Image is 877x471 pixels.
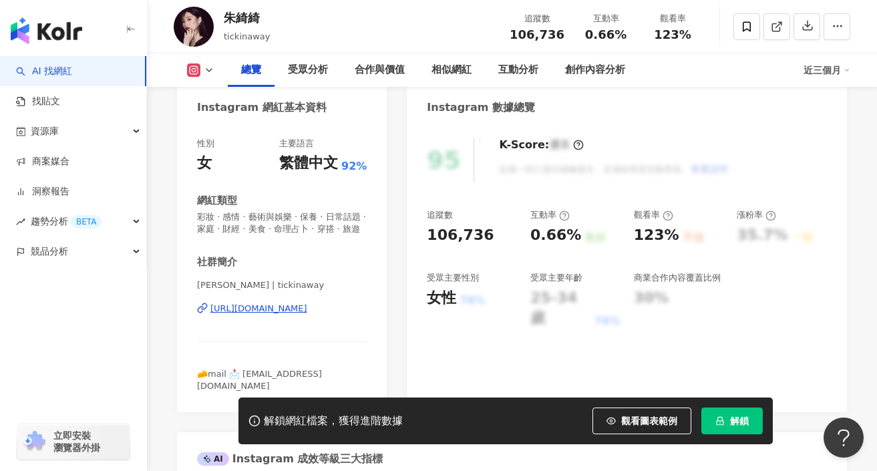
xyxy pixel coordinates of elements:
[197,452,229,466] div: AI
[341,159,367,174] span: 92%
[21,431,47,452] img: chrome extension
[701,408,763,434] button: 解鎖
[174,7,214,47] img: KOL Avatar
[16,217,25,226] span: rise
[197,194,237,208] div: 網紅類型
[16,155,69,168] a: 商案媒合
[585,28,627,41] span: 0.66%
[592,408,691,434] button: 觀看圖表範例
[197,255,237,269] div: 社群簡介
[634,225,679,246] div: 123%
[31,206,102,237] span: 趨勢分析
[53,430,100,454] span: 立即安裝 瀏覽器外掛
[580,12,631,25] div: 互動率
[804,59,850,81] div: 近三個月
[647,12,698,25] div: 觀看率
[224,31,271,41] span: tickinaway
[279,153,338,174] div: 繁體中文
[427,209,453,221] div: 追蹤數
[288,62,328,78] div: 受眾分析
[530,272,582,284] div: 受眾主要年齡
[715,416,725,426] span: lock
[427,272,479,284] div: 受眾主要性別
[197,303,367,315] a: [URL][DOMAIN_NAME]
[427,288,456,309] div: 女性
[499,138,584,152] div: K-Score :
[197,153,212,174] div: 女
[510,27,564,41] span: 106,736
[427,225,494,246] div: 106,736
[510,12,564,25] div: 追蹤數
[565,62,625,78] div: 創作內容分析
[431,62,472,78] div: 相似網紅
[197,138,214,150] div: 性別
[197,211,367,235] span: 彩妝 · 感情 · 藝術與娛樂 · 保養 · 日常話題 · 家庭 · 財經 · 美食 · 命理占卜 · 穿搭 · 旅遊
[16,95,60,108] a: 找貼文
[634,209,673,221] div: 觀看率
[737,209,776,221] div: 漲粉率
[279,138,314,150] div: 主要語言
[16,65,72,78] a: searchAI 找網紅
[355,62,405,78] div: 合作與價值
[241,62,261,78] div: 總覽
[197,369,322,391] span: 🧀️mail 📩 [EMAIL_ADDRESS][DOMAIN_NAME]
[264,414,403,428] div: 解鎖網紅檔案，獲得進階數據
[31,116,59,146] span: 資源庫
[31,237,68,267] span: 競品分析
[654,28,691,41] span: 123%
[16,185,69,198] a: 洞察報告
[427,100,535,115] div: Instagram 數據總覽
[634,272,721,284] div: 商業合作內容覆蓋比例
[197,279,367,291] span: [PERSON_NAME] | tickinaway
[730,416,749,426] span: 解鎖
[498,62,538,78] div: 互動分析
[197,100,327,115] div: Instagram 網紅基本資料
[224,9,271,26] div: 朱綺綺
[11,17,82,44] img: logo
[71,215,102,228] div: BETA
[210,303,307,315] div: [URL][DOMAIN_NAME]
[530,225,581,246] div: 0.66%
[530,209,570,221] div: 互動率
[197,452,383,466] div: Instagram 成效等級三大指標
[17,424,130,460] a: chrome extension立即安裝 瀏覽器外掛
[621,416,677,426] span: 觀看圖表範例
